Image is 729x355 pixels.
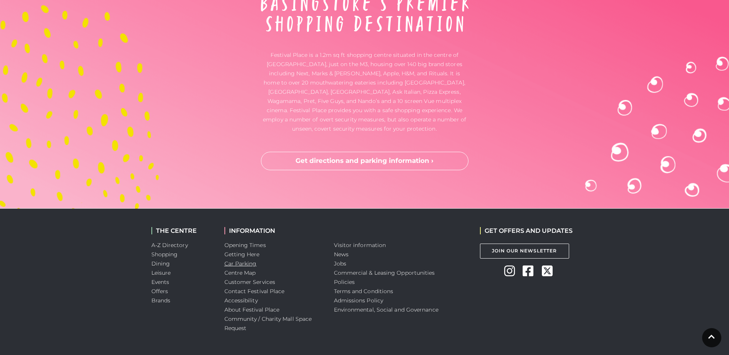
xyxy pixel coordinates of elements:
a: News [334,251,349,258]
a: Customer Services [224,279,276,285]
a: Car Parking [224,260,257,267]
a: Visitor information [334,242,386,249]
a: Centre Map [224,269,256,276]
a: Jobs [334,260,346,267]
a: Events [151,279,169,285]
a: Opening Times [224,242,266,249]
a: Get directions and parking information › [261,152,468,170]
a: Commercial & Leasing Opportunities [334,269,435,276]
p: Festival Place is a 1.2m sq ft shopping centre situated in the centre of [GEOGRAPHIC_DATA], just ... [261,50,468,133]
a: Terms and Conditions [334,288,394,295]
a: Join Our Newsletter [480,244,569,259]
a: Offers [151,288,168,295]
a: Shopping [151,251,178,258]
a: About Festival Place [224,306,280,313]
h2: GET OFFERS AND UPDATES [480,227,573,234]
a: Contact Festival Place [224,288,285,295]
a: Leisure [151,269,171,276]
a: Community / Charity Mall Space Request [224,315,312,332]
a: A-Z Directory [151,242,188,249]
a: Getting Here [224,251,260,258]
a: Policies [334,279,355,285]
a: Admissions Policy [334,297,384,304]
a: Accessibility [224,297,258,304]
a: Brands [151,297,171,304]
h2: INFORMATION [224,227,322,234]
a: Dining [151,260,170,267]
a: Environmental, Social and Governance [334,306,438,313]
h2: THE CENTRE [151,227,213,234]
